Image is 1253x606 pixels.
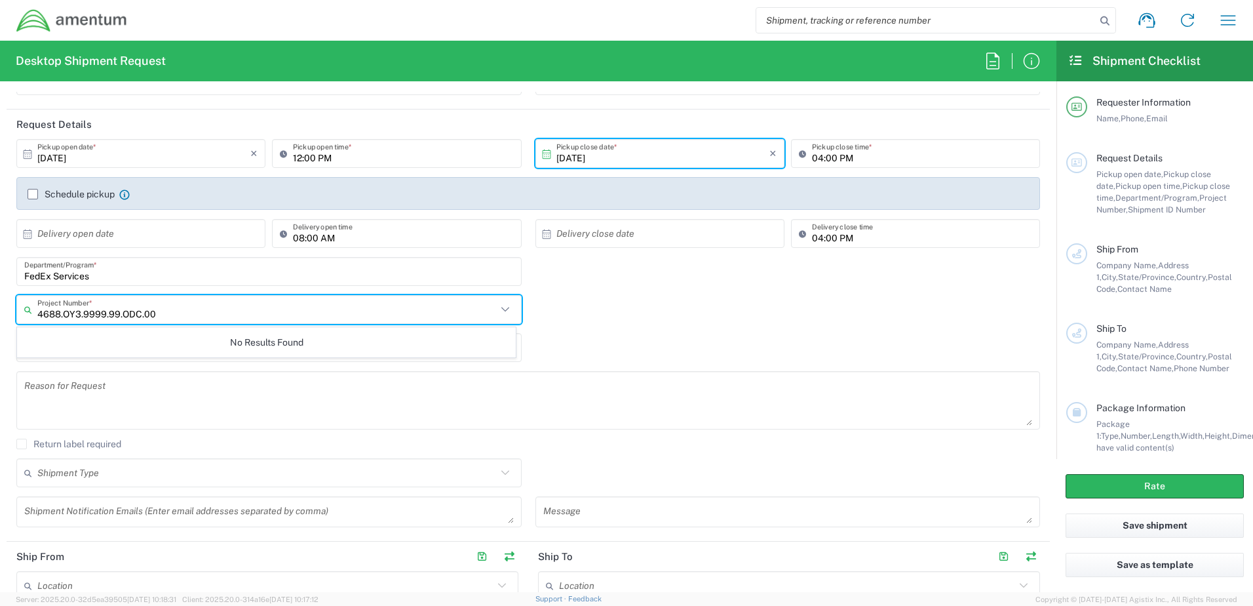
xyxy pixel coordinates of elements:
span: Server: 2025.20.0-32d5ea39505 [16,596,176,603]
span: Number, [1121,431,1152,441]
a: Feedback [568,595,602,603]
div: No Results Found [17,327,516,357]
i: × [250,143,258,164]
span: Requester Information [1096,97,1191,108]
span: City, [1102,352,1118,361]
span: Company Name, [1096,340,1158,350]
span: Name, [1096,113,1121,123]
span: Country, [1176,352,1208,361]
span: Type, [1101,431,1121,441]
span: Country, [1176,272,1208,282]
button: Rate [1066,474,1244,498]
span: Package 1: [1096,419,1130,441]
span: Department/Program, [1115,193,1199,203]
span: [DATE] 10:18:31 [127,596,176,603]
a: Support [535,595,568,603]
span: Company Name, [1096,260,1158,270]
button: Save as template [1066,553,1244,577]
span: Phone Number [1174,363,1229,373]
i: × [769,143,777,164]
span: City, [1102,272,1118,282]
span: Package Information [1096,403,1186,413]
span: State/Province, [1118,272,1176,282]
span: Client: 2025.20.0-314a16e [182,596,318,603]
span: Pickup open time, [1115,181,1182,191]
span: Shipment ID Number [1128,205,1206,214]
span: Ship To [1096,323,1127,334]
input: Shipment, tracking or reference number [756,8,1096,33]
button: Save shipment [1066,514,1244,538]
span: Email [1146,113,1168,123]
span: Ship From [1096,244,1138,254]
h2: Desktop Shipment Request [16,53,166,69]
h2: Ship From [16,550,64,563]
span: Contact Name, [1117,363,1174,373]
span: State/Province, [1118,352,1176,361]
span: Height, [1205,431,1232,441]
h2: Ship To [538,550,573,563]
span: Phone, [1121,113,1146,123]
span: Width, [1180,431,1205,441]
span: Length, [1152,431,1180,441]
h2: Request Details [16,118,92,131]
img: dyncorp [16,9,128,33]
span: Request Details [1096,153,1163,163]
span: Contact Name [1117,284,1172,294]
h2: Shipment Checklist [1068,53,1201,69]
label: Schedule pickup [28,189,115,199]
label: Return label required [16,439,121,449]
span: Copyright © [DATE]-[DATE] Agistix Inc., All Rights Reserved [1035,594,1237,605]
span: [DATE] 10:17:12 [269,596,318,603]
span: Pickup open date, [1096,169,1163,179]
